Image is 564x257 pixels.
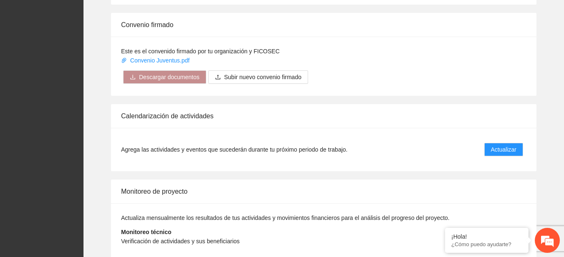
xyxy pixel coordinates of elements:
div: Minimizar ventana de chat en vivo [137,4,157,24]
span: Este es el convenido firmado por tu organización y FICOSEC [121,48,280,55]
span: Verificación de actividades y sus beneficiarios [121,238,240,245]
span: Descargar documentos [139,72,200,82]
button: downloadDescargar documentos [123,70,206,84]
span: Subir nuevo convenio firmado [224,72,301,82]
p: ¿Cómo puedo ayudarte? [451,241,522,247]
span: paper-clip [121,57,127,63]
button: uploadSubir nuevo convenio firmado [208,70,308,84]
div: ¡Hola! [451,233,522,240]
strong: Monitoreo técnico [121,229,172,235]
div: Monitoreo de proyecto [121,180,526,203]
span: Agrega las actividades y eventos que sucederán durante tu próximo periodo de trabajo. [121,145,347,154]
button: Actualizar [484,143,523,156]
span: uploadSubir nuevo convenio firmado [208,74,308,80]
a: Convenio Juventus.pdf [121,57,191,64]
span: Actualizar [491,145,516,154]
span: Estamos en línea. [48,82,115,166]
div: Chatee con nosotros ahora [43,42,140,53]
textarea: Escriba su mensaje y pulse “Intro” [4,170,159,199]
span: download [130,74,136,81]
div: Calendarización de actividades [121,104,526,128]
div: Convenio firmado [121,13,526,37]
span: upload [215,74,221,81]
span: Actualiza mensualmente los resultados de tus actividades y movimientos financieros para el anális... [121,215,450,221]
